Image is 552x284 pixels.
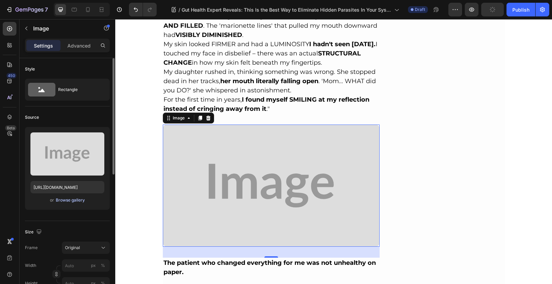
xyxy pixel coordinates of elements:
[34,42,53,49] p: Settings
[25,228,43,237] div: Size
[25,245,38,251] label: Frame
[91,262,96,269] div: px
[48,76,264,94] p: For the first time in years, ."
[56,197,85,203] div: Browse gallery
[30,181,104,193] input: https://example.com/image.jpg
[89,261,97,270] button: %
[62,259,110,272] input: px%
[50,196,54,204] span: or
[182,6,392,13] span: Gut Health Expert Reveals: This Is the Best Way to Eliminate Hidden Parasites In Your System
[512,6,529,13] div: Publish
[507,3,535,16] button: Publish
[6,73,16,78] div: 450
[48,77,254,93] strong: I found myself SMILING at my reflection instead of cringing away from it
[101,262,105,269] div: %
[48,240,261,257] strong: The patient who changed everything for me was not unhealthy on paper.
[48,105,265,228] img: Alt image
[30,132,104,176] img: preview-image
[58,82,100,98] div: Rectangle
[25,66,35,72] div: Style
[65,245,80,251] span: Original
[5,125,16,131] div: Beta
[45,5,48,14] p: 7
[194,21,260,29] strong: I hadn't seen [DATE].
[3,3,51,16] button: 7
[25,262,36,269] label: Width
[48,21,264,48] p: My skin looked FIRMER and had a LUMINOSITY I touched my face in disbelief – there was an actual i...
[415,7,425,13] span: Draft
[67,42,91,49] p: Advanced
[56,96,71,102] div: Image
[105,58,203,66] strong: her mouth literally falling open
[62,242,110,254] button: Original
[55,197,85,204] button: Browse gallery
[25,114,39,120] div: Source
[99,261,107,270] button: px
[179,6,180,13] span: /
[48,48,264,76] p: My daughter rushed in, thinking something was wrong. She stopped dead in her tracks, . 'Mom... WH...
[60,12,127,20] strong: VISIBLY DIMINISHED
[33,24,91,33] p: Image
[115,19,552,284] iframe: Design area
[129,3,157,16] div: Undo/Redo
